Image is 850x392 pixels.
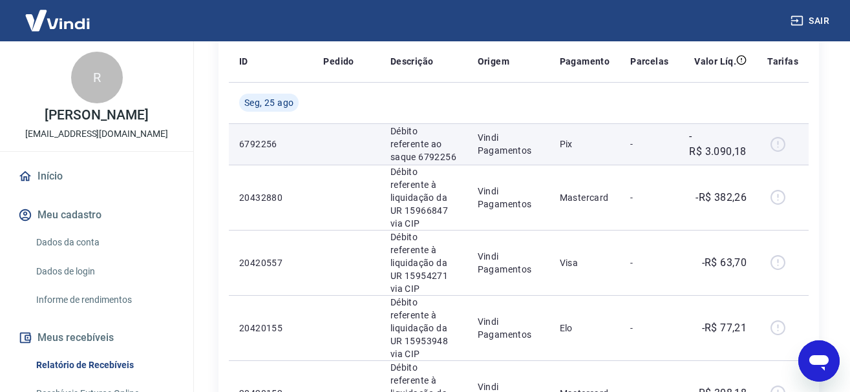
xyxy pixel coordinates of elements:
p: Pedido [323,55,354,68]
p: Mastercard [560,191,610,204]
p: - [630,322,668,335]
p: Vindi Pagamentos [478,131,539,157]
p: -R$ 3.090,18 [689,129,747,160]
p: Vindi Pagamentos [478,185,539,211]
p: Débito referente à liquidação da UR 15953948 via CIP [390,296,457,360]
img: Vindi [16,1,100,40]
p: Débito referente ao saque 6792256 [390,125,457,163]
div: R [71,52,123,103]
p: Origem [478,55,509,68]
a: Dados da conta [31,229,178,256]
p: -R$ 77,21 [702,320,747,336]
p: - [630,256,668,269]
span: Seg, 25 ago [244,96,293,109]
p: Débito referente à liquidação da UR 15966847 via CIP [390,165,457,230]
p: 6792256 [239,138,303,150]
button: Sair [788,9,834,33]
p: 20432880 [239,191,303,204]
p: Débito referente à liquidação da UR 15954271 via CIP [390,231,457,295]
p: Vindi Pagamentos [478,315,539,341]
p: 20420557 [239,256,303,269]
p: Descrição [390,55,434,68]
p: [PERSON_NAME] [45,108,148,122]
p: Pagamento [560,55,610,68]
p: Vindi Pagamentos [478,250,539,276]
p: ID [239,55,248,68]
iframe: Botão para abrir a janela de mensagens [798,340,840,382]
p: Valor Líq. [694,55,736,68]
button: Meu cadastro [16,201,178,229]
a: Dados de login [31,258,178,285]
p: [EMAIL_ADDRESS][DOMAIN_NAME] [25,127,168,141]
a: Início [16,162,178,191]
p: Visa [560,256,610,269]
a: Informe de rendimentos [31,287,178,313]
button: Meus recebíveis [16,324,178,352]
p: Pix [560,138,610,150]
p: 20420155 [239,322,303,335]
p: -R$ 63,70 [702,255,747,271]
p: -R$ 382,26 [696,190,747,205]
p: Tarifas [767,55,798,68]
p: Elo [560,322,610,335]
p: Parcelas [630,55,668,68]
a: Relatório de Recebíveis [31,352,178,378]
p: - [630,191,668,204]
p: - [630,138,668,150]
